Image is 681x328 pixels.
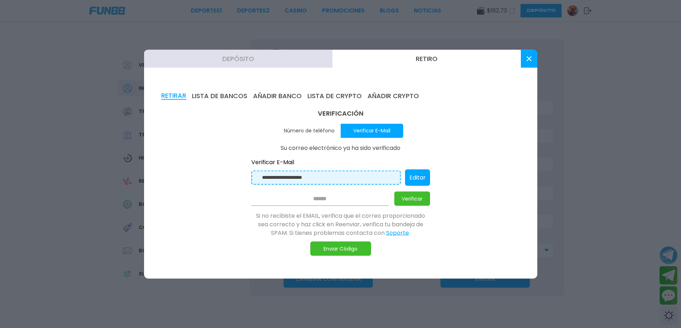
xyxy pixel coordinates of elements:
button: Editar [405,169,430,186]
button: Verificar [394,191,430,206]
button: LISTA DE CRYPTO [307,92,362,100]
button: Verificar E-Mail [341,123,403,138]
button: Retiro [332,50,521,67]
button: AÑADIR CRYPTO [367,92,419,100]
button: Depósito [144,50,332,67]
h3: VERIFICACIÓN [251,108,430,118]
button: AÑADIR BANCO [253,92,302,100]
p: Si no recibiste el EMAIL, verifica que el correo proporcionado sea correcto y haz click en Reenvi... [251,211,430,237]
p: Su correo electrónico ya ha sido verificado [251,143,430,152]
button: Número de teléfono [278,123,341,138]
p: Verificar E-Mail [251,158,430,166]
button: RETIRAR [161,92,186,100]
button: LISTA DE BANCOS [192,92,247,100]
button: Enviar Código [310,241,371,256]
button: Soporte [386,228,409,237]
